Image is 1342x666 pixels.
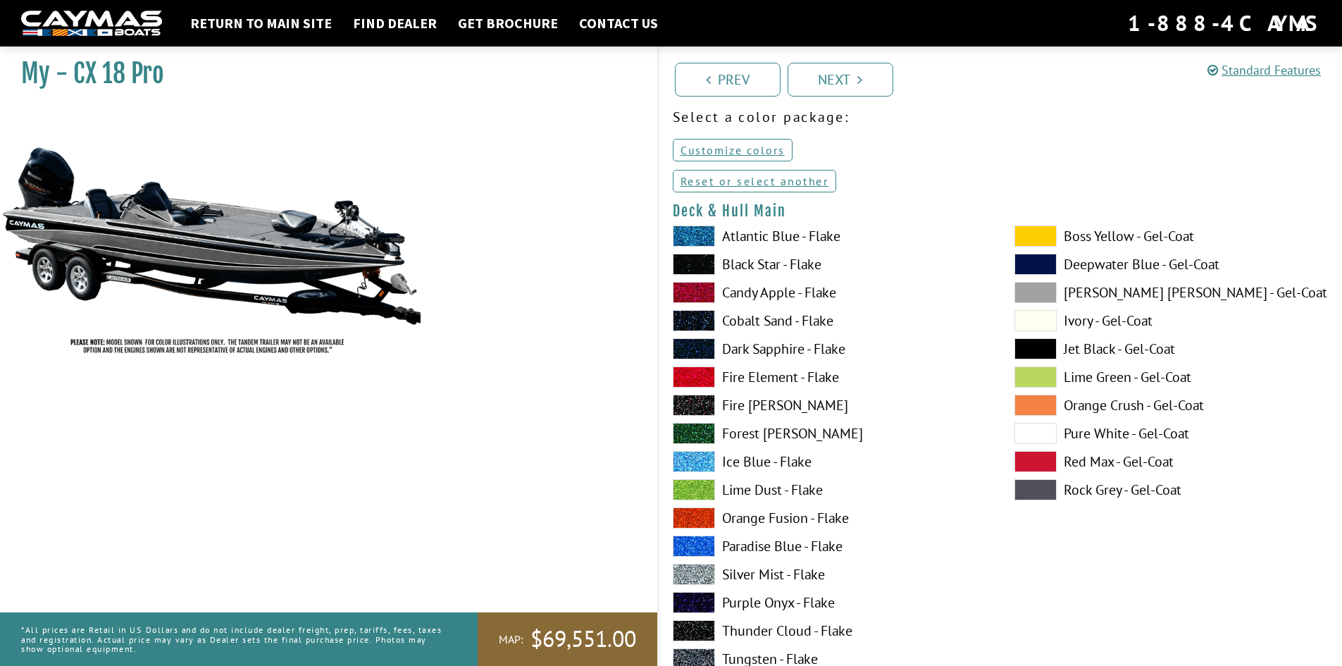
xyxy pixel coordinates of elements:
[673,139,793,161] a: Customize colors
[673,507,986,529] label: Orange Fusion - Flake
[1014,254,1328,275] label: Deepwater Blue - Gel-Coat
[1014,282,1328,303] label: [PERSON_NAME] [PERSON_NAME] - Gel-Coat
[673,310,986,331] label: Cobalt Sand - Flake
[673,395,986,416] label: Fire [PERSON_NAME]
[21,58,622,90] h1: My - CX 18 Pro
[673,423,986,444] label: Forest [PERSON_NAME]
[673,338,986,359] label: Dark Sapphire - Flake
[788,63,893,97] a: Next
[1014,338,1328,359] label: Jet Black - Gel-Coat
[499,632,523,647] span: MAP:
[1014,451,1328,472] label: Red Max - Gel-Coat
[675,63,781,97] a: Prev
[1014,479,1328,500] label: Rock Grey - Gel-Coat
[451,14,565,32] a: Get Brochure
[673,202,1329,220] h4: Deck & Hull Main
[183,14,339,32] a: Return to main site
[1014,423,1328,444] label: Pure White - Gel-Coat
[346,14,444,32] a: Find Dealer
[673,366,986,388] label: Fire Element - Flake
[1014,366,1328,388] label: Lime Green - Gel-Coat
[673,620,986,641] label: Thunder Cloud - Flake
[1014,310,1328,331] label: Ivory - Gel-Coat
[530,624,636,654] span: $69,551.00
[673,451,986,472] label: Ice Blue - Flake
[1128,8,1321,39] div: 1-888-4CAYMAS
[1207,62,1321,78] a: Standard Features
[673,106,1329,128] p: Select a color package:
[673,254,986,275] label: Black Star - Flake
[673,282,986,303] label: Candy Apple - Flake
[673,479,986,500] label: Lime Dust - Flake
[673,564,986,585] label: Silver Mist - Flake
[572,14,665,32] a: Contact Us
[1014,395,1328,416] label: Orange Crush - Gel-Coat
[673,592,986,613] label: Purple Onyx - Flake
[673,536,986,557] label: Paradise Blue - Flake
[478,612,657,666] a: MAP:$69,551.00
[21,618,446,660] p: *All prices are Retail in US Dollars and do not include dealer freight, prep, tariffs, fees, taxe...
[21,11,162,37] img: white-logo-c9c8dbefe5ff5ceceb0f0178aa75bf4bb51f6bca0971e226c86eb53dfe498488.png
[673,170,837,192] a: Reset or select another
[673,226,986,247] label: Atlantic Blue - Flake
[1014,226,1328,247] label: Boss Yellow - Gel-Coat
